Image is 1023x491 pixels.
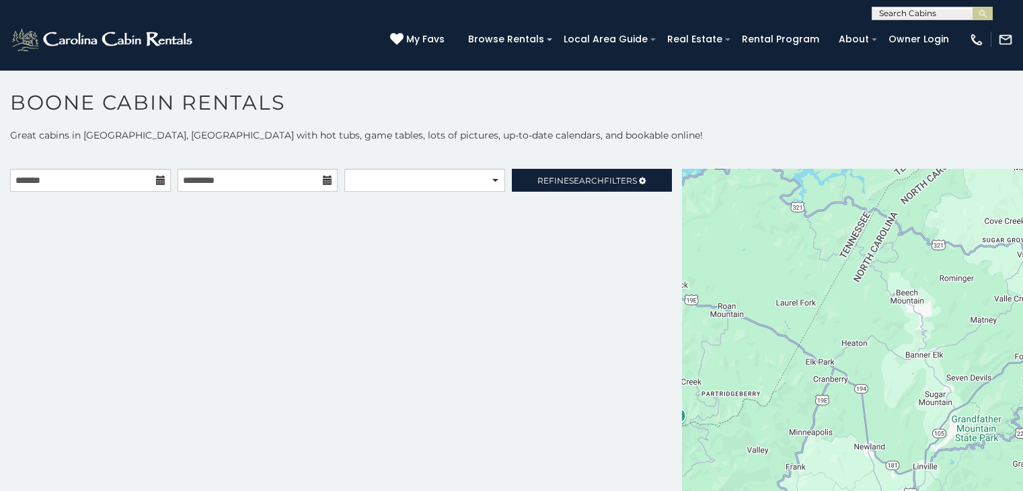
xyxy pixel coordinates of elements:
[969,32,984,47] img: phone-regular-white.png
[537,176,637,186] span: Refine Filters
[406,32,445,46] span: My Favs
[390,32,448,47] a: My Favs
[569,176,604,186] span: Search
[882,29,956,50] a: Owner Login
[10,26,196,53] img: White-1-2.png
[998,32,1013,47] img: mail-regular-white.png
[660,29,729,50] a: Real Estate
[735,29,826,50] a: Rental Program
[557,29,654,50] a: Local Area Guide
[461,29,551,50] a: Browse Rentals
[512,169,673,192] a: RefineSearchFilters
[832,29,876,50] a: About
